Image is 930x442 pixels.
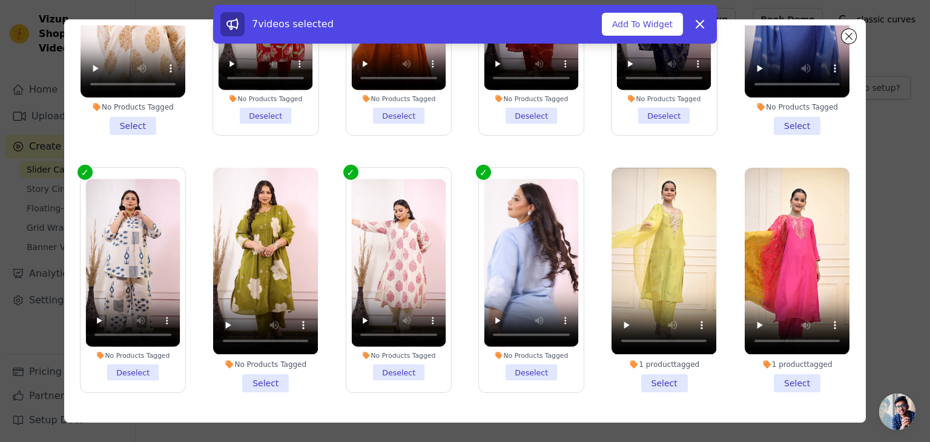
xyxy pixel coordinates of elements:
div: Open chat [879,394,915,430]
div: No Products Tagged [484,94,579,103]
div: 1 product tagged [745,360,849,369]
div: No Products Tagged [745,102,849,112]
div: No Products Tagged [484,352,579,360]
button: Add To Widget [602,13,683,36]
div: 1 product tagged [612,360,716,369]
div: No Products Tagged [351,94,446,103]
div: No Products Tagged [81,102,185,112]
div: No Products Tagged [213,360,318,369]
div: No Products Tagged [617,94,711,103]
span: 7 videos selected [252,18,334,30]
div: No Products Tagged [351,352,446,360]
div: No Products Tagged [85,352,180,360]
div: No Products Tagged [219,94,313,103]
